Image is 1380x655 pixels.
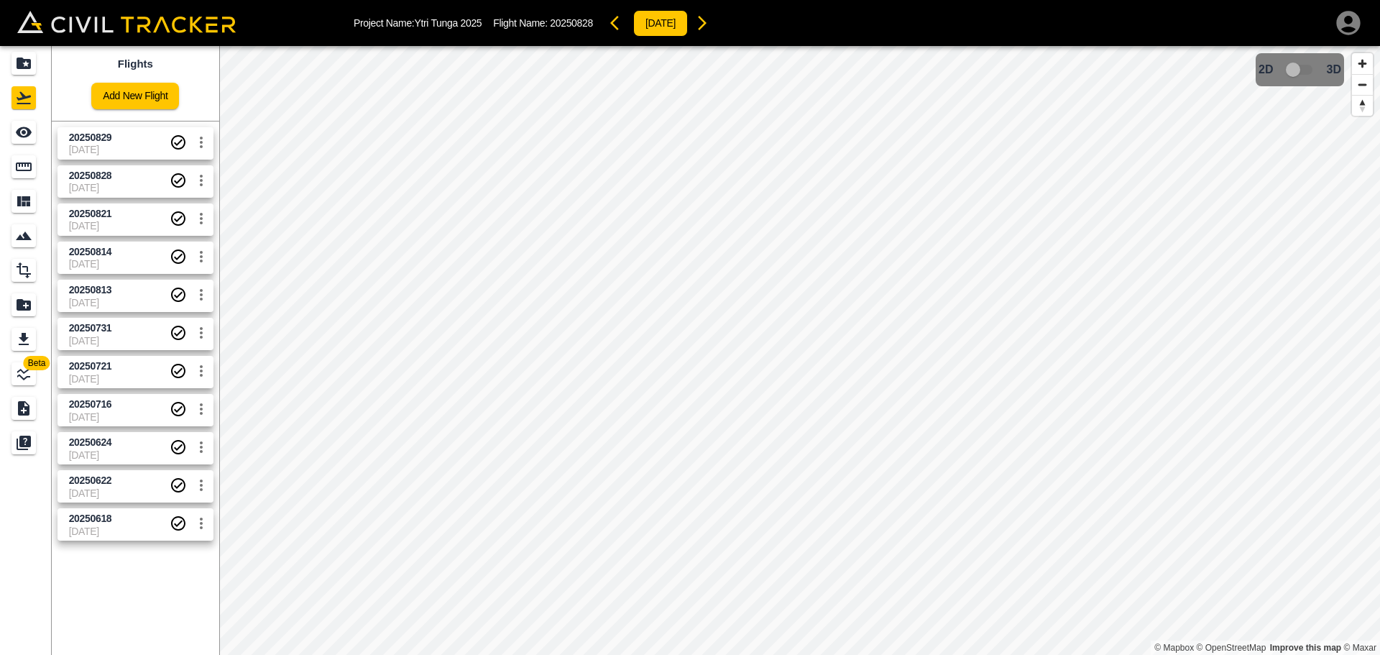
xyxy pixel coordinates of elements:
[1352,53,1373,74] button: Zoom in
[493,17,593,29] p: Flight Name:
[1270,643,1341,653] a: Map feedback
[1279,56,1321,83] span: 3D model not uploaded yet
[1154,643,1194,653] a: Mapbox
[1352,95,1373,116] button: Reset bearing to north
[550,17,593,29] span: 20250828
[1197,643,1266,653] a: OpenStreetMap
[17,11,236,33] img: Civil Tracker
[1327,63,1341,76] span: 3D
[1352,74,1373,95] button: Zoom out
[1343,643,1376,653] a: Maxar
[219,46,1380,655] canvas: Map
[633,10,688,37] button: [DATE]
[354,17,482,29] p: Project Name: Ytri Tunga 2025
[1259,63,1273,76] span: 2D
